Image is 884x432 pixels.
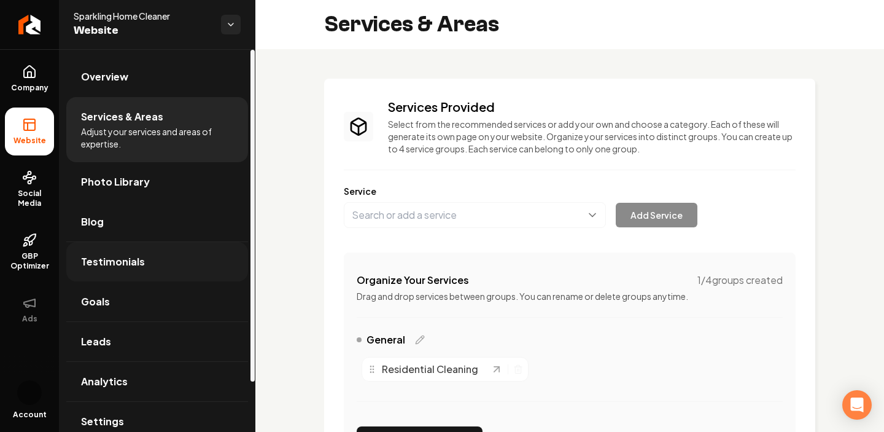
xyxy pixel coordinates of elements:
[81,374,128,389] span: Analytics
[81,334,111,349] span: Leads
[697,273,783,288] span: 1 / 4 groups created
[66,362,248,401] a: Analytics
[66,57,248,96] a: Overview
[81,175,150,189] span: Photo Library
[13,410,47,420] span: Account
[17,380,42,405] img: Ari Herberman
[357,273,469,288] h4: Organize Your Services
[9,136,51,146] span: Website
[17,380,42,405] button: Open user button
[842,390,872,420] div: Open Intercom Messenger
[81,109,163,124] span: Services & Areas
[5,55,54,103] a: Company
[74,22,211,39] span: Website
[5,160,54,218] a: Social Media
[357,290,783,302] p: Drag and drop services between groups. You can rename or delete groups anytime.
[388,118,796,155] p: Select from the recommended services or add your own and choose a category. Each of these will ge...
[17,314,42,324] span: Ads
[382,362,478,377] span: Residential Cleaning
[66,202,248,242] a: Blog
[66,162,248,202] a: Photo Library
[81,414,124,429] span: Settings
[66,322,248,361] a: Leads
[324,12,499,37] h2: Services & Areas
[81,254,145,269] span: Testimonials
[66,242,248,281] a: Testimonials
[6,83,53,93] span: Company
[66,282,248,321] a: Goals
[344,185,796,197] label: Service
[81,125,233,150] span: Adjust your services and areas of expertise.
[18,15,41,34] img: Rebolt Logo
[5,286,54,334] button: Ads
[81,214,104,229] span: Blog
[81,294,110,309] span: Goals
[74,10,211,22] span: Sparkling Home Cleaner
[388,98,796,116] h3: Services Provided
[81,69,128,84] span: Overview
[5,189,54,208] span: Social Media
[366,332,405,347] span: General
[5,223,54,281] a: GBP Optimizer
[5,251,54,271] span: GBP Optimizer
